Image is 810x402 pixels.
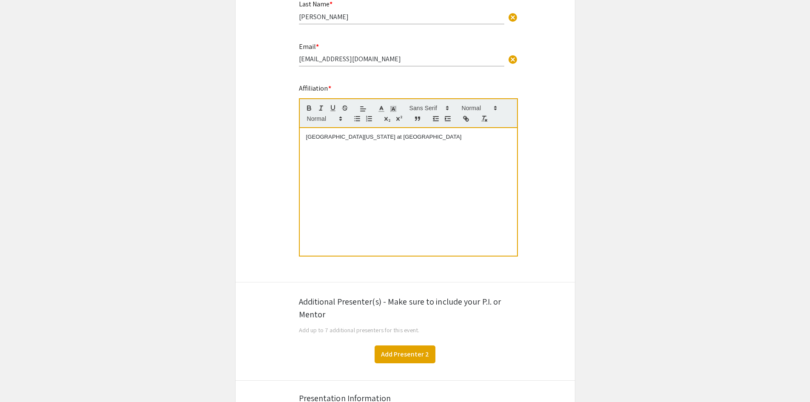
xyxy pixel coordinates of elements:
[508,12,518,23] span: cancel
[299,84,331,93] mat-label: Affiliation
[299,12,504,21] input: Type Here
[6,364,36,396] iframe: Chat
[306,133,511,141] p: [GEOGRAPHIC_DATA][US_STATE] at [GEOGRAPHIC_DATA]
[504,8,521,25] button: Clear
[508,54,518,65] span: cancel
[299,295,512,321] div: Additional Presenter(s) - Make sure to include your P.I. or Mentor
[299,42,319,51] mat-label: Email
[504,51,521,68] button: Clear
[299,54,504,63] input: Type Here
[375,345,435,363] button: Add Presenter 2
[299,326,420,334] span: Add up to 7 additional presenters for this event.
